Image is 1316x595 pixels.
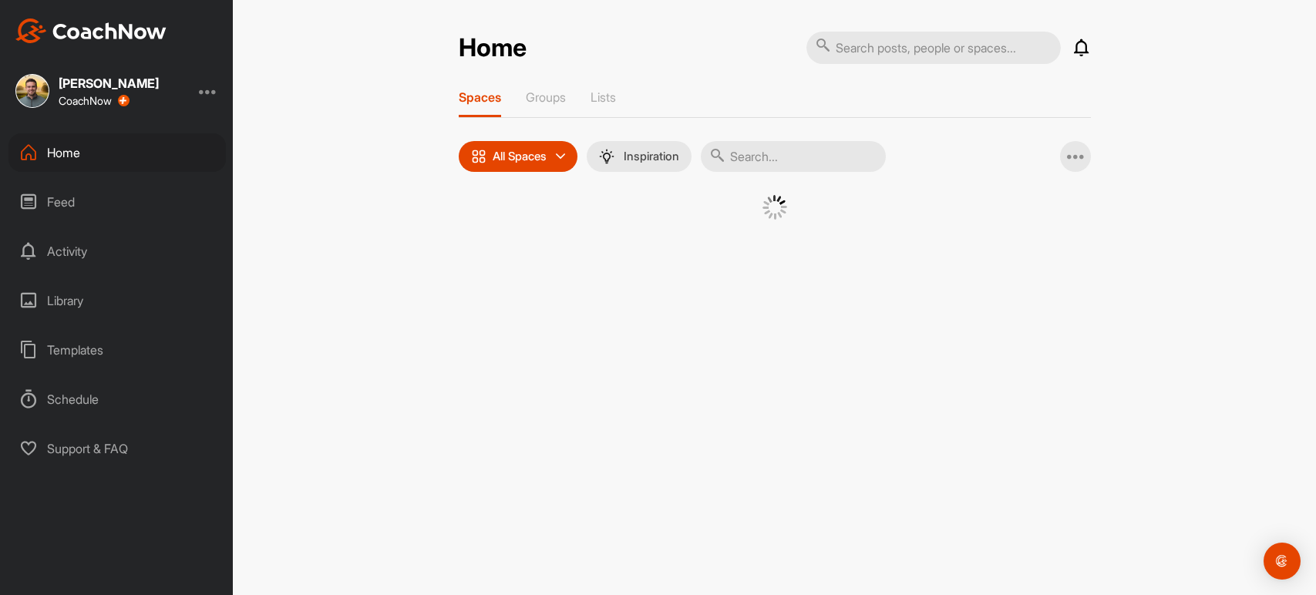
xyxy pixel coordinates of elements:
[1264,543,1301,580] div: Open Intercom Messenger
[8,232,226,271] div: Activity
[526,89,566,105] p: Groups
[15,74,49,108] img: square_f6ad88bf5166c8c40b889c1a51db2afa.jpg
[762,195,787,220] img: G6gVgL6ErOh57ABN0eRmCEwV0I4iEi4d8EwaPGI0tHgoAbU4EAHFLEQAh+QQFCgALACwIAA4AGAASAAAEbHDJSesaOCdk+8xg...
[15,18,167,43] img: CoachNow
[8,183,226,221] div: Feed
[471,149,486,164] img: icon
[806,32,1061,64] input: Search posts, people or spaces...
[8,331,226,369] div: Templates
[59,77,159,89] div: [PERSON_NAME]
[8,380,226,419] div: Schedule
[624,150,679,163] p: Inspiration
[459,33,527,63] h2: Home
[459,89,501,105] p: Spaces
[493,150,547,163] p: All Spaces
[8,429,226,468] div: Support & FAQ
[59,95,130,107] div: CoachNow
[8,133,226,172] div: Home
[701,141,886,172] input: Search...
[591,89,616,105] p: Lists
[599,149,614,164] img: menuIcon
[8,281,226,320] div: Library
